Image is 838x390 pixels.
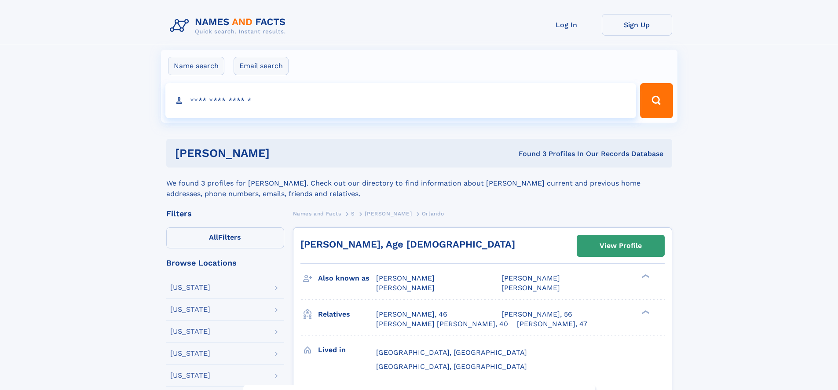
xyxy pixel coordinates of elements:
[170,306,210,313] div: [US_STATE]
[318,271,376,286] h3: Also known as
[170,350,210,357] div: [US_STATE]
[351,208,355,219] a: S
[501,284,560,292] span: [PERSON_NAME]
[577,235,664,256] a: View Profile
[600,236,642,256] div: View Profile
[209,233,218,241] span: All
[517,319,587,329] a: [PERSON_NAME], 47
[422,211,444,217] span: Orlando
[640,273,650,279] div: ❯
[640,83,673,118] button: Search Button
[365,208,412,219] a: [PERSON_NAME]
[170,284,210,291] div: [US_STATE]
[376,362,527,371] span: [GEOGRAPHIC_DATA], [GEOGRAPHIC_DATA]
[165,83,637,118] input: search input
[175,148,394,159] h1: [PERSON_NAME]
[376,348,527,357] span: [GEOGRAPHIC_DATA], [GEOGRAPHIC_DATA]
[640,309,650,315] div: ❯
[166,168,672,199] div: We found 3 profiles for [PERSON_NAME]. Check out our directory to find information about [PERSON_...
[166,259,284,267] div: Browse Locations
[602,14,672,36] a: Sign Up
[234,57,289,75] label: Email search
[166,210,284,218] div: Filters
[394,149,663,159] div: Found 3 Profiles In Our Records Database
[501,310,572,319] a: [PERSON_NAME], 56
[318,307,376,322] h3: Relatives
[300,239,515,250] a: [PERSON_NAME], Age [DEMOGRAPHIC_DATA]
[168,57,224,75] label: Name search
[293,208,341,219] a: Names and Facts
[376,284,435,292] span: [PERSON_NAME]
[166,14,293,38] img: Logo Names and Facts
[531,14,602,36] a: Log In
[170,372,210,379] div: [US_STATE]
[365,211,412,217] span: [PERSON_NAME]
[166,227,284,248] label: Filters
[376,274,435,282] span: [PERSON_NAME]
[501,274,560,282] span: [PERSON_NAME]
[376,310,447,319] a: [PERSON_NAME], 46
[351,211,355,217] span: S
[376,319,508,329] a: [PERSON_NAME] [PERSON_NAME], 40
[170,328,210,335] div: [US_STATE]
[318,343,376,357] h3: Lived in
